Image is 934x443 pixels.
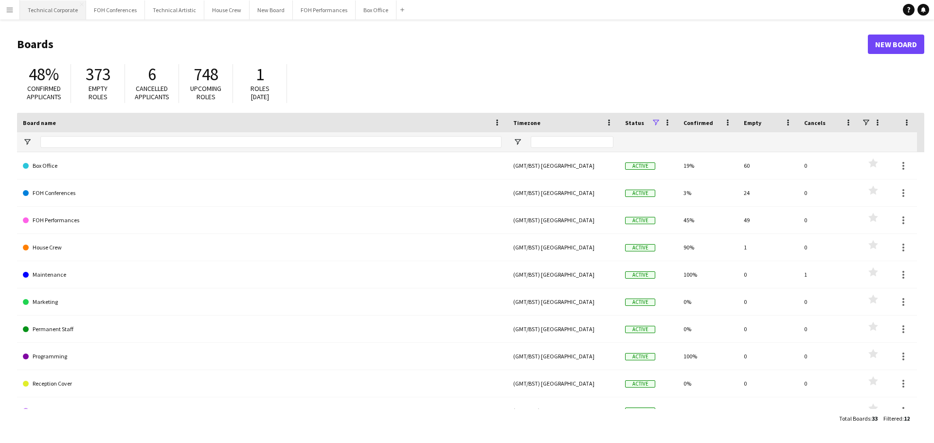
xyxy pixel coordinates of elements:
a: FOH Conferences [23,179,502,207]
div: 0% [678,316,738,342]
span: Active [625,408,655,415]
div: (GMT/BST) [GEOGRAPHIC_DATA] [507,261,619,288]
span: Confirmed applicants [27,84,61,101]
div: 56% [678,397,738,424]
div: 24 [738,179,798,206]
span: Confirmed [683,119,713,126]
a: New Board [868,35,924,54]
span: Filtered [883,415,902,422]
span: Status [625,119,644,126]
div: 0 [798,343,859,370]
div: (GMT/BST) [GEOGRAPHIC_DATA] [507,316,619,342]
div: 0 [798,234,859,261]
button: Technical Artistic [145,0,204,19]
div: 0 [798,152,859,179]
span: 748 [194,64,218,85]
div: 0 [798,179,859,206]
span: 1 [256,64,264,85]
a: FOH Performances [23,207,502,234]
span: Active [625,244,655,251]
div: (GMT/BST) [GEOGRAPHIC_DATA] [507,343,619,370]
div: : [839,409,878,428]
span: 33 [872,415,878,422]
div: (GMT/BST) [GEOGRAPHIC_DATA] [507,152,619,179]
span: Empty roles [89,84,108,101]
input: Board name Filter Input [40,136,502,148]
span: Active [625,380,655,388]
a: Programming [23,343,502,370]
span: Active [625,299,655,306]
div: (GMT/BST) [GEOGRAPHIC_DATA] [507,370,619,397]
a: Technical Artistic [23,397,502,425]
div: 1 [798,261,859,288]
a: Permanent Staff [23,316,502,343]
button: House Crew [204,0,250,19]
div: (GMT/BST) [GEOGRAPHIC_DATA] [507,179,619,206]
button: Technical Corporate [20,0,86,19]
div: 100% [678,343,738,370]
span: Active [625,217,655,224]
span: Total Boards [839,415,870,422]
a: Maintenance [23,261,502,288]
span: Cancelled applicants [135,84,169,101]
button: FOH Performances [293,0,356,19]
div: 0 [738,343,798,370]
button: Open Filter Menu [513,138,522,146]
span: 48% [29,64,59,85]
div: (GMT/BST) [GEOGRAPHIC_DATA] [507,397,619,424]
div: 3% [678,179,738,206]
button: New Board [250,0,293,19]
span: 12 [904,415,910,422]
a: Box Office [23,152,502,179]
div: 0 [798,288,859,315]
div: 0% [678,370,738,397]
div: (GMT/BST) [GEOGRAPHIC_DATA] [507,207,619,233]
div: 60 [738,152,798,179]
span: Active [625,271,655,279]
div: (GMT/BST) [GEOGRAPHIC_DATA] [507,234,619,261]
div: 0 [798,370,859,397]
a: House Crew [23,234,502,261]
div: 3 [798,397,859,424]
button: Open Filter Menu [23,138,32,146]
span: Upcoming roles [190,84,221,101]
input: Timezone Filter Input [531,136,613,148]
span: 373 [86,64,110,85]
span: Active [625,162,655,170]
div: 0 [738,316,798,342]
span: Cancels [804,119,826,126]
div: (GMT/BST) [GEOGRAPHIC_DATA] [507,288,619,315]
div: 100% [678,261,738,288]
a: Marketing [23,288,502,316]
button: Box Office [356,0,396,19]
div: 128 [738,397,798,424]
div: 0 [738,288,798,315]
span: 6 [148,64,156,85]
span: Roles [DATE] [251,84,269,101]
span: Active [625,190,655,197]
div: 19% [678,152,738,179]
div: 0% [678,288,738,315]
h1: Boards [17,37,868,52]
div: : [883,409,910,428]
div: 49 [738,207,798,233]
div: 90% [678,234,738,261]
div: 0 [738,261,798,288]
span: Empty [744,119,761,126]
div: 0 [798,316,859,342]
span: Board name [23,119,56,126]
a: Reception Cover [23,370,502,397]
div: 0 [798,207,859,233]
button: FOH Conferences [86,0,145,19]
span: Active [625,326,655,333]
div: 45% [678,207,738,233]
span: Active [625,353,655,360]
div: 1 [738,234,798,261]
div: 0 [738,370,798,397]
span: Timezone [513,119,540,126]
